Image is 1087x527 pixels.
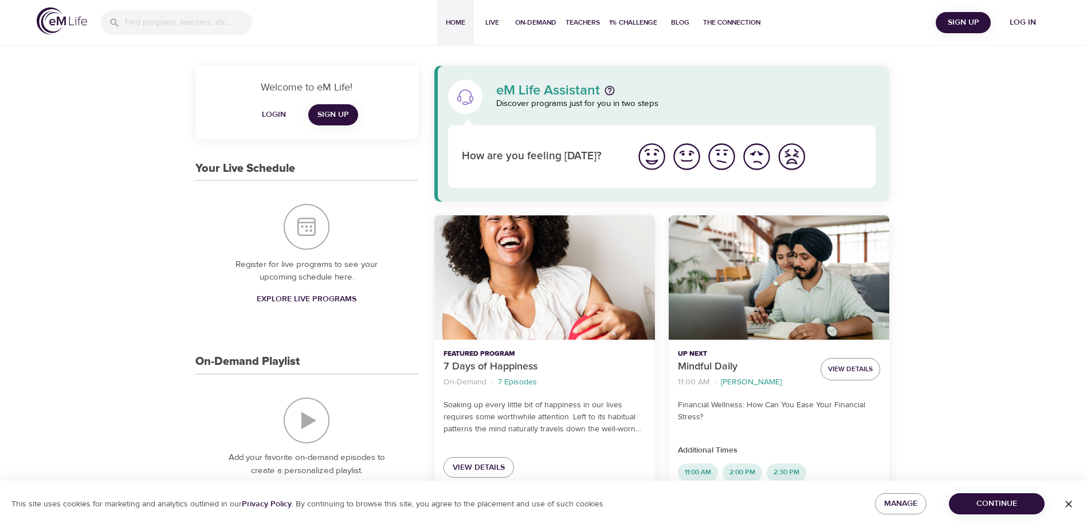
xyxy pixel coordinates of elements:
[776,141,807,172] img: worst
[706,141,737,172] img: ok
[739,139,774,174] button: I'm feeling bad
[636,141,668,172] img: great
[444,375,646,390] nav: breadcrumb
[741,141,772,172] img: bad
[256,104,292,125] button: Login
[444,349,646,359] p: Featured Program
[995,12,1050,33] button: Log in
[453,461,505,475] span: View Details
[875,493,927,514] button: Manage
[317,108,349,122] span: Sign Up
[478,17,506,29] span: Live
[767,463,806,482] div: 2:30 PM
[828,363,873,375] span: View Details
[444,457,514,478] a: View Details
[767,467,806,477] span: 2:30 PM
[496,97,876,111] p: Discover programs just for you in two steps
[444,359,646,375] p: 7 Days of Happiness
[284,398,329,443] img: On-Demand Playlist
[195,162,295,175] h3: Your Live Schedule
[125,10,252,35] input: Find programs, teachers, etc...
[678,399,880,423] p: Financial Wellness: How Can You Ease Your Financial Stress?
[566,17,600,29] span: Teachers
[260,108,288,122] span: Login
[678,445,880,457] p: Additional Times
[308,104,358,125] a: Sign Up
[884,497,917,511] span: Manage
[678,375,811,390] nav: breadcrumb
[609,17,657,29] span: 1% Challenge
[678,376,709,388] p: 11:00 AM
[491,375,493,390] li: ·
[1000,15,1046,30] span: Log in
[666,17,694,29] span: Blog
[444,399,646,435] p: Soaking up every little bit of happiness in our lives requires some worthwhile attention. Left to...
[242,499,292,509] a: Privacy Policy
[669,215,889,340] button: Mindful Daily
[678,359,811,375] p: Mindful Daily
[462,148,621,165] p: How are you feeling [DATE]?
[252,289,361,310] a: Explore Live Programs
[634,139,669,174] button: I'm feeling great
[671,141,703,172] img: good
[284,204,329,250] img: Your Live Schedule
[456,88,474,106] img: eM Life Assistant
[678,349,811,359] p: Up Next
[704,139,739,174] button: I'm feeling ok
[498,376,537,388] p: 7 Episodes
[774,139,809,174] button: I'm feeling worst
[678,463,718,482] div: 11:00 AM
[723,463,762,482] div: 2:00 PM
[958,497,1035,511] span: Continue
[442,17,469,29] span: Home
[669,139,704,174] button: I'm feeling good
[496,84,600,97] p: eM Life Assistant
[195,355,300,368] h3: On-Demand Playlist
[257,292,356,306] span: Explore Live Programs
[940,15,986,30] span: Sign Up
[723,467,762,477] span: 2:00 PM
[209,80,405,95] p: Welcome to eM Life!
[218,258,395,284] p: Register for live programs to see your upcoming schedule here.
[515,17,556,29] span: On-Demand
[949,493,1045,514] button: Continue
[721,376,782,388] p: [PERSON_NAME]
[678,467,718,477] span: 11:00 AM
[936,12,991,33] button: Sign Up
[444,376,486,388] p: On-Demand
[37,7,87,34] img: logo
[714,375,716,390] li: ·
[703,17,760,29] span: The Connection
[434,215,655,340] button: 7 Days of Happiness
[218,451,395,477] p: Add your favorite on-demand episodes to create a personalized playlist.
[821,358,880,380] button: View Details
